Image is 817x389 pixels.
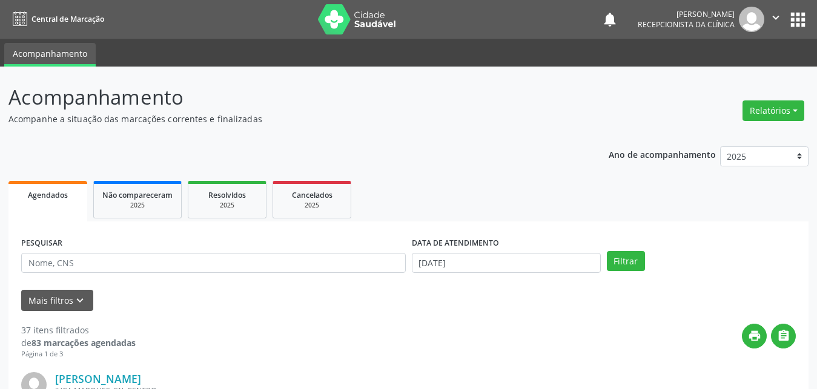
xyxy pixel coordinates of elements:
p: Ano de acompanhamento [609,146,716,162]
span: Agendados [28,190,68,200]
button: Relatórios [743,100,804,121]
p: Acompanhamento [8,82,569,113]
a: [PERSON_NAME] [55,372,141,385]
button: Mais filtroskeyboard_arrow_down [21,290,93,311]
div: 37 itens filtrados [21,324,136,336]
i: print [748,329,761,342]
p: Acompanhe a situação das marcações correntes e finalizadas [8,113,569,125]
button:  [764,7,787,32]
a: Acompanhamento [4,43,96,67]
button: notifications [601,11,618,28]
img: img [739,7,764,32]
span: Cancelados [292,190,332,200]
div: [PERSON_NAME] [638,9,735,19]
i:  [769,11,782,24]
button: print [742,324,767,348]
i: keyboard_arrow_down [73,294,87,307]
div: Página 1 de 3 [21,349,136,359]
button:  [771,324,796,348]
div: de [21,336,136,349]
button: apps [787,9,809,30]
span: Não compareceram [102,190,173,200]
input: Selecione um intervalo [412,253,601,273]
button: Filtrar [607,251,645,272]
i:  [777,329,790,342]
div: 2025 [102,201,173,210]
div: 2025 [282,201,342,210]
a: Central de Marcação [8,9,104,29]
label: PESQUISAR [21,234,62,253]
div: 2025 [197,201,257,210]
span: Recepcionista da clínica [638,19,735,30]
span: Central de Marcação [31,14,104,24]
input: Nome, CNS [21,253,406,273]
strong: 83 marcações agendadas [31,337,136,348]
span: Resolvidos [208,190,246,200]
label: DATA DE ATENDIMENTO [412,234,499,253]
